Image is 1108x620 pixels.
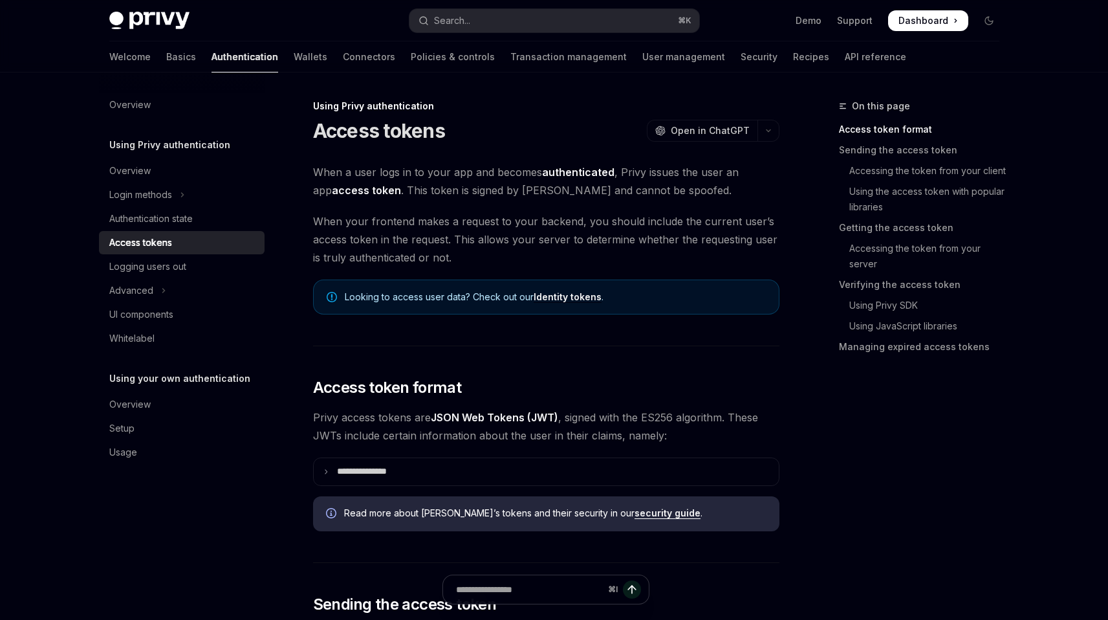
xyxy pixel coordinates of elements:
a: Security [741,41,777,72]
span: Privy access tokens are , signed with the ES256 algorithm. These JWTs include certain information... [313,408,779,445]
a: Connectors [343,41,395,72]
a: Recipes [793,41,829,72]
button: Toggle Advanced section [99,279,265,302]
span: Open in ChatGPT [671,124,750,137]
a: UI components [99,303,265,326]
span: When a user logs in to your app and becomes , Privy issues the user an app . This token is signed... [313,163,779,199]
div: UI components [109,307,173,322]
strong: authenticated [542,166,614,179]
a: Using Privy SDK [839,295,1010,316]
button: Open search [409,9,699,32]
a: Verifying the access token [839,274,1010,295]
input: Ask a question... [456,575,603,604]
div: Logging users out [109,259,186,274]
div: Overview [109,397,151,412]
h1: Access tokens [313,119,445,142]
a: User management [642,41,725,72]
a: Support [837,14,873,27]
a: Dashboard [888,10,968,31]
button: Toggle Login methods section [99,183,265,206]
span: Access token format [313,377,462,398]
span: ⌘ K [678,16,691,26]
button: Toggle dark mode [979,10,999,31]
a: Accessing the token from your server [839,238,1010,274]
a: Welcome [109,41,151,72]
span: Looking to access user data? Check out our . [345,291,766,304]
a: Accessing the token from your client [839,161,1010,181]
div: Search... [434,13,470,28]
a: Overview [99,393,265,416]
a: Using JavaScript libraries [839,316,1010,337]
a: Policies & controls [411,41,495,72]
a: API reference [845,41,906,72]
img: dark logo [109,12,190,30]
div: Overview [109,97,151,113]
span: Dashboard [898,14,948,27]
a: JSON Web Tokens (JWT) [431,411,558,425]
a: Using the access token with popular libraries [839,181,1010,217]
a: Setup [99,417,265,440]
a: Demo [796,14,821,27]
div: Overview [109,163,151,179]
h5: Using your own authentication [109,371,250,386]
a: Access token format [839,119,1010,140]
a: Access tokens [99,231,265,254]
svg: Info [326,508,339,521]
span: Read more about [PERSON_NAME]’s tokens and their security in our . [344,507,766,520]
a: Overview [99,93,265,116]
a: Whitelabel [99,327,265,350]
a: Usage [99,441,265,464]
a: Basics [166,41,196,72]
div: Login methods [109,187,172,203]
a: Identity tokens [534,291,602,303]
div: Whitelabel [109,331,155,346]
button: Send message [623,581,641,599]
strong: access token [332,184,401,197]
div: Usage [109,445,137,460]
svg: Note [327,292,337,302]
div: Access tokens [109,235,172,250]
div: Setup [109,421,135,436]
a: Managing expired access tokens [839,337,1010,357]
a: Logging users out [99,255,265,278]
a: Getting the access token [839,217,1010,238]
div: Advanced [109,283,153,298]
span: On this page [852,98,910,114]
a: Wallets [294,41,327,72]
a: security guide [635,507,701,519]
div: Authentication state [109,211,193,227]
span: When your frontend makes a request to your backend, you should include the current user’s access ... [313,212,779,267]
a: Authentication state [99,207,265,230]
h5: Using Privy authentication [109,137,230,153]
a: Transaction management [510,41,627,72]
button: Open in ChatGPT [647,120,757,142]
div: Using Privy authentication [313,100,779,113]
a: Sending the access token [839,140,1010,161]
a: Authentication [212,41,278,72]
a: Overview [99,159,265,183]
